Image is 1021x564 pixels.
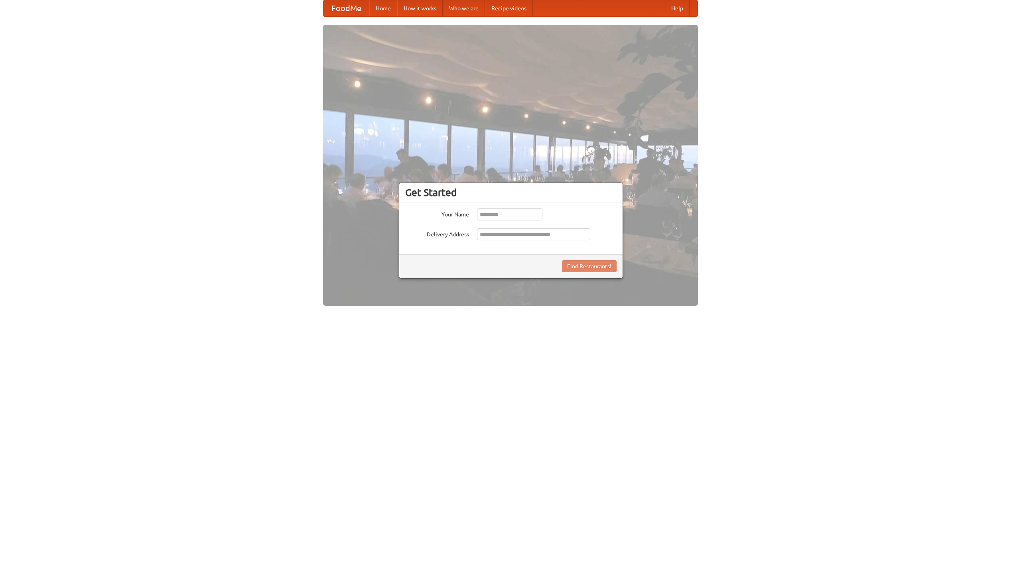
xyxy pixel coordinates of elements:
a: How it works [397,0,443,16]
a: Recipe videos [485,0,533,16]
button: Find Restaurants! [562,260,617,272]
label: Your Name [405,208,469,218]
a: FoodMe [323,0,369,16]
label: Delivery Address [405,228,469,238]
a: Home [369,0,397,16]
a: Who we are [443,0,485,16]
a: Help [665,0,690,16]
h3: Get Started [405,187,617,198]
